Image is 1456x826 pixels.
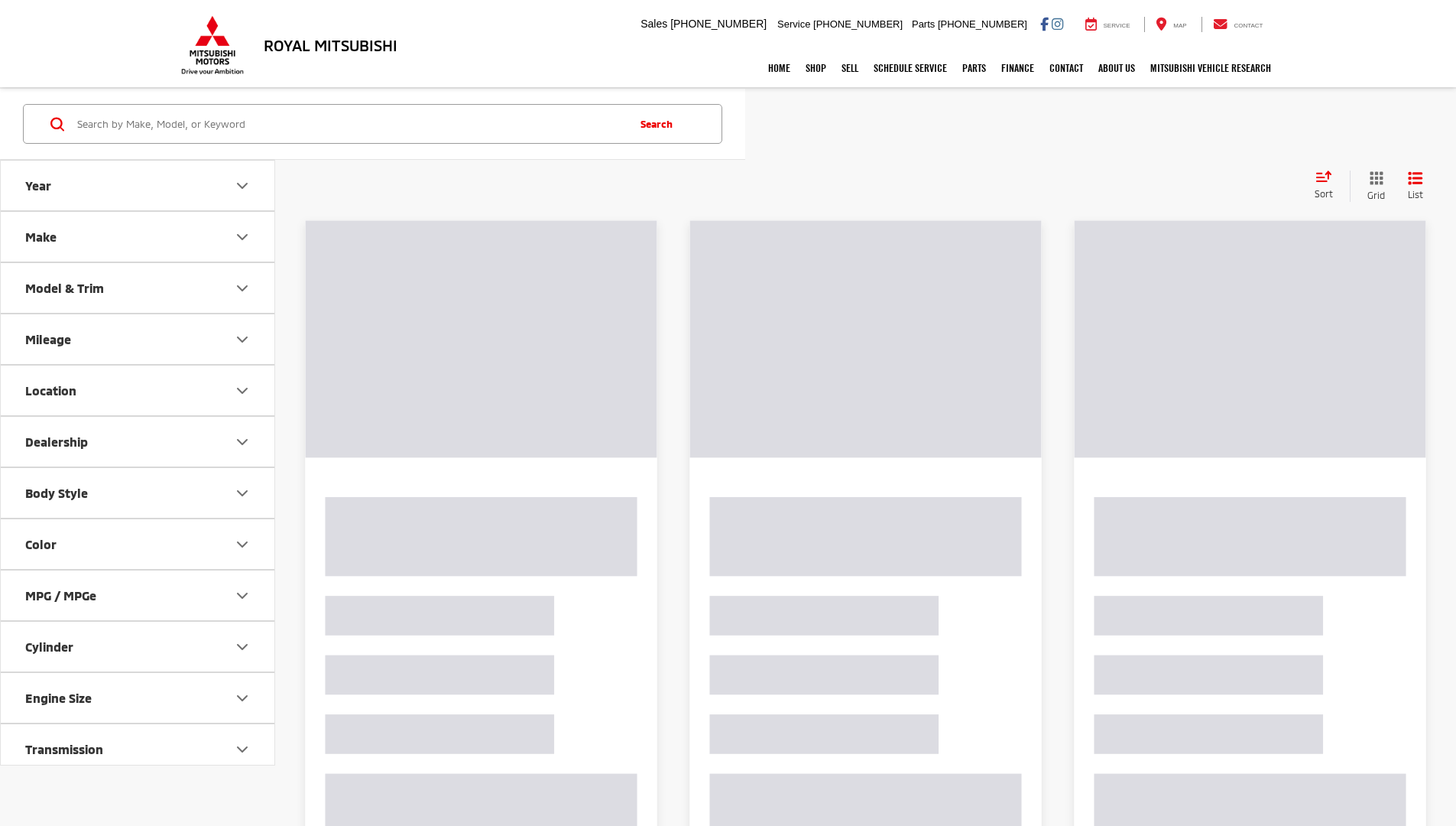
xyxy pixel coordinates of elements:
[25,434,88,449] div: Dealership
[233,279,251,298] div: Model & Trim
[233,177,251,195] div: Year
[834,49,866,87] a: Sell
[25,229,57,244] div: Make
[233,433,251,451] div: Dealership
[1396,171,1435,202] button: List View
[233,689,251,707] div: Engine Size
[25,281,104,295] div: Model & Trim
[1,212,276,262] button: MakeMake
[1144,17,1198,32] a: Map
[1408,188,1423,201] span: List
[1091,49,1143,87] a: About Us
[233,535,251,554] div: Color
[1,263,276,313] button: Model & TrimModel & Trim
[25,486,88,500] div: Body Style
[233,484,251,502] div: Body Style
[1,571,276,620] button: MPG / MPGeMPG / MPGe
[233,330,251,349] div: Mileage
[866,49,955,87] a: Schedule Service: Opens in a new tab
[233,382,251,400] div: Location
[25,332,71,346] div: Mileage
[25,639,73,654] div: Cylinder
[994,49,1042,87] a: Finance
[1367,189,1385,202] span: Grid
[1,673,276,723] button: Engine SizeEngine Size
[938,18,1027,30] span: [PHONE_NUMBER]
[25,178,51,193] div: Year
[233,740,251,759] div: Transmission
[1350,171,1396,202] button: Grid View
[955,49,994,87] a: Parts: Opens in a new tab
[25,691,92,705] div: Engine Size
[233,228,251,246] div: Make
[1315,188,1333,199] span: Sort
[1040,18,1049,30] a: Facebook: Click to visit our Facebook page
[25,383,76,398] div: Location
[798,49,834,87] a: Shop
[1307,171,1350,201] button: Select sort value
[1173,22,1186,29] span: Map
[1,724,276,774] button: TransmissionTransmission
[25,588,96,603] div: MPG / MPGe
[25,742,103,756] div: Transmission
[1052,18,1063,30] a: Instagram: Click to visit our Instagram page
[1,417,276,467] button: DealershipDealership
[233,638,251,656] div: Cylinder
[777,18,810,30] span: Service
[178,15,247,75] img: Mitsubishi
[813,18,903,30] span: [PHONE_NUMBER]
[1201,17,1275,32] a: Contact
[640,18,667,30] span: Sales
[1,314,276,364] button: MileageMileage
[1,468,276,518] button: Body StyleBody Style
[1042,49,1091,87] a: Contact
[670,18,767,30] span: [PHONE_NUMBER]
[233,587,251,605] div: MPG / MPGe
[1143,49,1279,87] a: Mitsubishi Vehicle Research
[1074,17,1142,32] a: Service
[1104,22,1130,29] span: Service
[1,519,276,569] button: ColorColor
[1234,22,1263,29] span: Contact
[264,37,397,54] h3: Royal Mitsubishi
[25,537,57,551] div: Color
[760,49,798,87] a: Home
[76,106,626,142] input: Search by Make, Model, or Keyword
[1,366,276,415] button: LocationLocation
[912,18,935,30] span: Parts
[626,105,696,143] button: Search
[1,161,276,210] button: YearYear
[1,622,276,672] button: CylinderCylinder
